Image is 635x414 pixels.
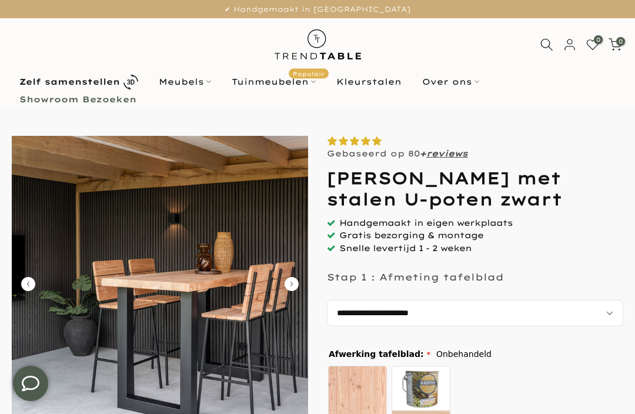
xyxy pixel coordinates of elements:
[420,148,426,159] strong: +
[21,277,35,291] button: Carousel Back Arrow
[586,38,599,51] a: 0
[326,75,412,89] a: Kleurstalen
[289,69,329,79] span: Populair
[616,37,625,46] span: 0
[327,300,623,326] select: autocomplete="off"
[609,38,621,51] a: 0
[9,92,146,106] a: Showroom Bezoeken
[412,75,489,89] a: Over ons
[285,277,299,291] button: Carousel Next Arrow
[9,72,148,92] a: Zelf samenstellen
[266,18,369,71] img: trend-table
[15,3,620,16] p: ✔ Handgemaakt in [GEOGRAPHIC_DATA]
[436,347,492,362] span: Onbehandeld
[1,354,60,413] iframe: toggle-frame
[327,148,468,159] p: Gebaseerd op 80
[19,95,136,103] b: Showroom Bezoeken
[339,230,483,241] span: Gratis bezorging & montage
[339,243,472,253] span: Snelle levertijd 1 - 2 weken
[148,75,221,89] a: Meubels
[339,218,513,228] span: Handgemaakt in eigen werkplaats
[327,168,623,211] h1: [PERSON_NAME] met stalen U-poten zwart
[426,148,468,159] a: reviews
[19,78,120,86] b: Zelf samenstellen
[594,35,603,44] span: 0
[221,75,326,89] a: TuinmeubelenPopulair
[327,271,504,283] p: Stap 1 : Afmeting tafelblad
[329,350,430,358] span: Afwerking tafelblad:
